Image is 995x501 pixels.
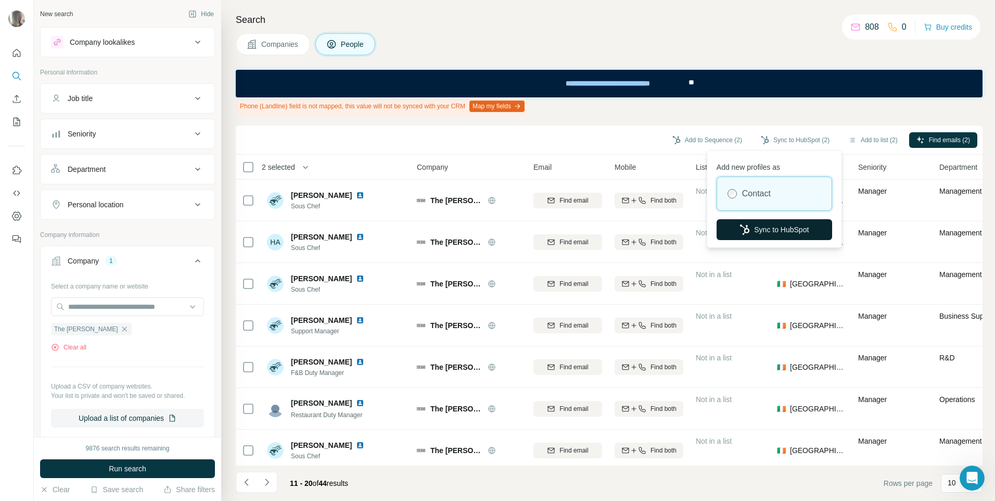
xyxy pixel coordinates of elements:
[865,21,879,33] p: 808
[341,39,365,49] span: People
[533,276,602,292] button: Find email
[54,324,118,334] span: The [PERSON_NAME]
[417,238,425,246] img: Logo of The Dean
[559,362,588,372] span: Find email
[960,466,985,491] iframe: Intercom live chat
[68,256,99,266] div: Company
[8,44,25,62] button: Quick start
[696,270,732,279] span: Not in a list
[51,409,204,428] button: Upload a list of companies
[948,478,956,488] p: 10
[236,472,257,493] button: Navigate to previous page
[356,191,364,199] img: LinkedIn logo
[469,101,525,112] button: Map my fields
[291,315,352,325] span: [PERSON_NAME]
[858,229,887,237] span: Manager
[696,229,732,237] span: Not in a list
[40,9,73,19] div: New search
[68,164,106,174] div: Department
[696,162,711,172] span: Lists
[8,10,25,27] img: Avatar
[533,443,602,458] button: Find email
[356,274,364,283] img: LinkedIn logo
[41,121,214,146] button: Seniority
[267,400,284,417] img: Avatar
[939,229,982,237] span: Management
[51,382,204,391] p: Upload a CSV of company websites.
[8,184,25,203] button: Use Surfe API
[417,280,425,288] img: Logo of The Dean
[262,162,295,172] span: 2 selected
[615,443,683,458] button: Find both
[742,187,771,200] label: Contact
[696,187,732,195] span: Not in a list
[8,230,25,248] button: Feedback
[533,318,602,333] button: Find email
[267,442,284,459] img: Avatar
[356,233,364,241] img: LinkedIn logo
[267,192,284,209] img: Avatar
[236,70,983,97] iframe: Banner
[559,321,588,330] span: Find email
[665,132,749,148] button: Add to Sequence (2)
[650,321,677,330] span: Find both
[615,162,636,172] span: Mobile
[51,343,86,352] button: Clear all
[291,285,368,294] span: Sous Chef
[41,248,214,278] button: Company1
[261,39,299,49] span: Companies
[777,362,786,372] span: 🇮🇪
[291,411,362,419] span: Restaurant Duty Manager
[777,404,786,414] span: 🇮🇪
[696,437,732,445] span: Not in a list
[257,472,277,493] button: Navigate to next page
[533,234,602,250] button: Find email
[790,279,846,289] span: [GEOGRAPHIC_DATA]
[777,279,786,289] span: 🇮🇪
[318,479,327,487] span: 44
[430,445,482,456] span: The [PERSON_NAME]
[533,193,602,208] button: Find email
[939,162,977,172] span: Department
[181,6,221,22] button: Hide
[777,320,786,331] span: 🇮🇪
[236,97,527,115] div: Phone (Landline) field is not mapped, this value will not be synced with your CRM
[356,316,364,324] img: LinkedIn logo
[858,162,886,172] span: Seniority
[40,230,215,240] p: Company information
[68,93,93,104] div: Job title
[291,452,368,461] span: Sous Chef
[8,207,25,226] button: Dashboard
[884,478,933,489] span: Rows per page
[858,354,887,362] span: Manager
[267,234,284,250] div: HA
[430,279,482,289] span: The [PERSON_NAME]
[717,158,832,172] p: Add new profiles as
[291,243,368,253] span: Sous Chef
[41,30,214,55] button: Company lookalikes
[8,161,25,180] button: Use Surfe on LinkedIn
[858,270,887,279] span: Manager
[939,354,955,362] span: R&D
[909,132,977,148] button: Find emails (2)
[267,317,284,334] img: Avatar
[924,20,972,34] button: Buy credits
[858,187,887,195] span: Manager
[105,256,117,266] div: 1
[790,404,846,414] span: [GEOGRAPHIC_DATA]
[86,444,170,453] div: 9876 search results remaining
[267,275,284,292] img: Avatar
[939,187,982,195] span: Management
[417,162,448,172] span: Company
[559,237,588,247] span: Find email
[929,135,970,145] span: Find emails (2)
[291,273,352,284] span: [PERSON_NAME]
[939,437,982,445] span: Management
[313,479,319,487] span: of
[858,395,887,404] span: Manager
[417,446,425,455] img: Logo of The Dean
[615,401,683,417] button: Find both
[41,157,214,182] button: Department
[356,399,364,407] img: LinkedIn logo
[559,279,588,289] span: Find email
